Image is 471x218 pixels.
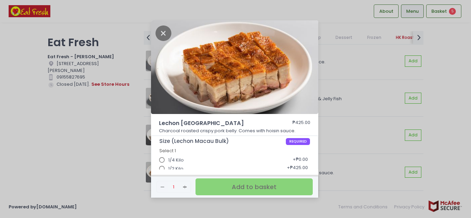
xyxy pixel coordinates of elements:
span: 1/2 Kilo [168,165,183,172]
img: Lechon Macau [151,20,318,114]
span: 1/4 Kilo [168,157,184,164]
div: + ₱0.00 [290,154,310,167]
button: Close [156,29,171,36]
div: + ₱425.00 [284,162,310,175]
span: Size (Lechon Macau Bulk) [159,138,286,144]
button: Add to basket [196,178,313,195]
span: REQUIRED [286,138,310,145]
div: ₱425.00 [292,119,310,127]
span: Select 1 [159,148,176,154]
p: Charcoal roasted crispy pork belly. Comes with hoisin sauce. [159,127,311,134]
span: Lechon [GEOGRAPHIC_DATA] [159,119,273,127]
